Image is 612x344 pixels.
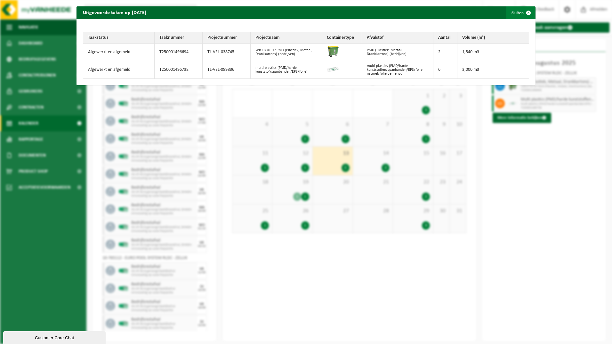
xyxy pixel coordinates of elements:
[251,44,322,61] td: WB-0770-HP PMD (Plastiek, Metaal, Drankkartons) (bedrijven)
[457,61,529,78] td: 3,000 m3
[76,6,153,19] h2: Uitgevoerde taken op [DATE]
[362,32,433,44] th: Afvalstof
[327,45,340,58] img: WB-0770-HPE-GN-50
[155,32,203,44] th: Taaknummer
[251,32,322,44] th: Projectnaam
[322,32,362,44] th: Containertype
[433,32,457,44] th: Aantal
[83,61,155,78] td: Afgewerkt en afgemeld
[362,44,433,61] td: PMD (Plastiek, Metaal, Drankkartons) (bedrijven)
[203,61,251,78] td: TL-VEL-089836
[457,44,529,61] td: 1,540 m3
[457,32,529,44] th: Volume (m³)
[433,61,457,78] td: 6
[433,44,457,61] td: 2
[251,61,322,78] td: multi plastics (PMD/harde kunststof/spanbanden/EPS/folie)
[362,61,433,78] td: multi plastics (PMD/harde kunststoffen/spanbanden/EPS/folie naturel/folie gemengd)
[506,6,535,19] button: Sluiten
[203,32,251,44] th: Projectnummer
[155,44,203,61] td: T250001496694
[3,330,107,344] iframe: chat widget
[155,61,203,78] td: T250001496738
[83,44,155,61] td: Afgewerkt en afgemeld
[83,32,155,44] th: Taakstatus
[327,63,340,76] img: LP-SK-00500-LPE-16
[203,44,251,61] td: TL-VEL-038745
